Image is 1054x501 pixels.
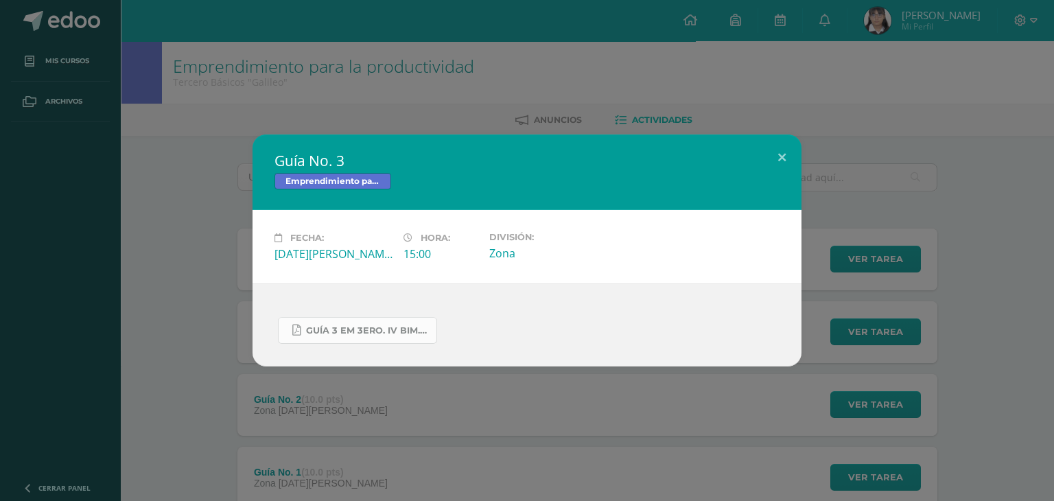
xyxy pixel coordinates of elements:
button: Close (Esc) [762,135,801,181]
span: GUÍA 3 EM 3ERO. IV BIM.docx.pdf [306,325,430,336]
label: División: [489,232,607,242]
a: GUÍA 3 EM 3ERO. IV BIM.docx.pdf [278,317,437,344]
h2: Guía No. 3 [274,151,780,170]
div: Zona [489,246,607,261]
div: [DATE][PERSON_NAME] [274,246,393,261]
div: 15:00 [403,246,478,261]
span: Hora: [421,233,450,243]
span: Fecha: [290,233,324,243]
span: Emprendimiento para la productividad [274,173,391,189]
